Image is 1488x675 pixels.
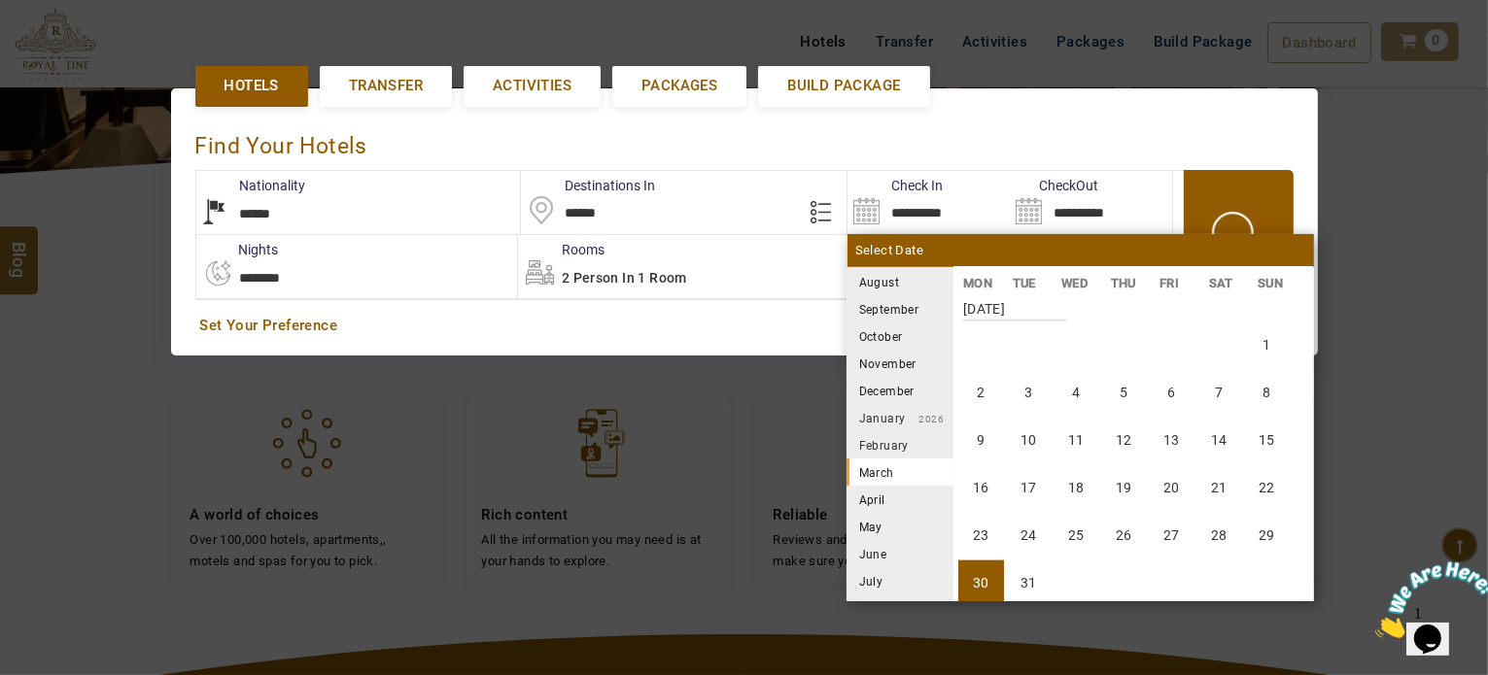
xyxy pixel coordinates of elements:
[899,278,1035,288] small: 2025
[1100,273,1150,293] li: THU
[562,270,687,286] span: 2 Person in 1 Room
[847,404,953,431] li: January
[958,418,1004,463] li: Monday, 9 March 2026
[1101,465,1147,511] li: Thursday, 19 March 2026
[848,234,1314,267] div: Select Date
[847,268,953,295] li: August
[1244,513,1290,558] li: Sunday, 29 March 2026
[847,295,953,322] li: September
[1244,370,1290,416] li: Sunday, 8 March 2026
[195,240,279,259] label: nights
[1101,418,1147,463] li: Thursday, 12 March 2026
[1149,465,1194,511] li: Friday, 20 March 2026
[1196,418,1242,463] li: Saturday, 14 March 2026
[847,377,953,404] li: December
[320,66,452,106] a: Transfer
[787,76,900,96] span: Build Package
[1006,418,1052,463] li: Tuesday, 10 March 2026
[8,8,16,24] span: 1
[1248,273,1298,293] li: SUN
[195,113,1294,170] div: Find Your Hotels
[847,322,953,350] li: October
[906,414,945,424] small: 2026
[847,513,953,540] li: May
[963,287,1066,321] strong: [DATE]
[1149,418,1194,463] li: Friday, 13 March 2026
[1244,465,1290,511] li: Sunday, 22 March 2026
[1006,513,1052,558] li: Tuesday, 24 March 2026
[847,458,953,486] li: March
[1006,560,1052,606] li: Tuesday, 31 March 2026
[847,431,953,458] li: February
[1101,370,1147,416] li: Thursday, 5 March 2026
[1101,513,1147,558] li: Thursday, 26 March 2026
[1196,370,1242,416] li: Saturday, 7 March 2026
[493,76,571,96] span: Activities
[1149,370,1194,416] li: Friday, 6 March 2026
[1010,176,1098,195] label: CheckOut
[958,513,1004,558] li: Monday, 23 March 2026
[848,171,1010,234] input: Search
[195,66,308,106] a: Hotels
[758,66,929,106] a: Build Package
[1054,418,1099,463] li: Wednesday, 11 March 2026
[847,486,953,513] li: April
[1244,322,1290,368] li: Sunday, 1 March 2026
[847,540,953,567] li: June
[612,66,746,106] a: Packages
[1054,465,1099,511] li: Wednesday, 18 March 2026
[1052,273,1101,293] li: WED
[958,370,1004,416] li: Monday, 2 March 2026
[953,273,1003,293] li: MON
[1054,370,1099,416] li: Wednesday, 4 March 2026
[1196,513,1242,558] li: Saturday, 28 March 2026
[1196,465,1242,511] li: Saturday, 21 March 2026
[196,176,306,195] label: Nationality
[8,8,128,84] img: Chat attention grabber
[1198,273,1248,293] li: SAT
[1010,171,1172,234] input: Search
[848,176,943,195] label: Check In
[958,465,1004,511] li: Monday, 16 March 2026
[1054,513,1099,558] li: Wednesday, 25 March 2026
[1149,513,1194,558] li: Friday, 27 March 2026
[1006,370,1052,416] li: Tuesday, 3 March 2026
[349,76,423,96] span: Transfer
[641,76,717,96] span: Packages
[521,176,655,195] label: Destinations In
[464,66,601,106] a: Activities
[847,567,953,594] li: July
[225,76,279,96] span: Hotels
[1244,418,1290,463] li: Sunday, 15 March 2026
[1006,465,1052,511] li: Tuesday, 17 March 2026
[518,240,605,259] label: Rooms
[200,316,1289,336] a: Set Your Preference
[1367,554,1488,646] iframe: chat widget
[847,350,953,377] li: November
[1002,273,1052,293] li: TUE
[958,560,1004,606] li: Monday, 30 March 2026
[1150,273,1199,293] li: FRI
